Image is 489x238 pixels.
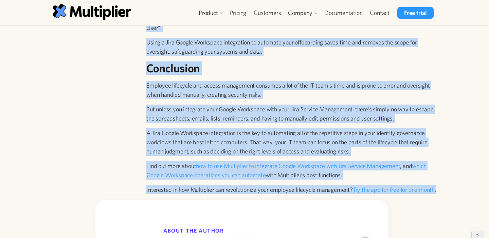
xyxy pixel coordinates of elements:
p: But unless you integrate your Google Workspace with your Jira Service Management, there’s simply ... [146,105,436,123]
a: Customers [250,7,285,19]
p: Using a Jira Google Workspace integration to automate your offboarding saves time and removes the... [146,38,436,56]
a: Documentation [321,7,366,19]
a: which Google Workspace operations you can automate [146,162,426,179]
p: Find out more about , and with Multiplier’s post functions. [146,161,436,180]
h2: Conclusion [146,61,436,75]
a: how to use Multiplier to integrate Google Workspace with Jira Service Management [196,162,400,169]
div: About the author [163,227,252,234]
div: Product [195,7,226,19]
a: Pricing [226,7,250,19]
div: Product [199,9,218,17]
a: Contact [366,7,393,19]
div: Company [288,9,312,17]
a: Free trial [397,7,434,19]
a: Try the app for free for one month [353,186,435,193]
p: A Jira Google Workspace integration is the key to automating all of the repetitive steps in your ... [146,128,436,156]
p: Employee lifecycle and access management consumes a lot of the IT team’s time and is prone to err... [146,81,436,99]
p: Interested in how Multiplier can revolutionize your employee lifecycle management? . [146,185,436,194]
div: Company [285,7,321,19]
